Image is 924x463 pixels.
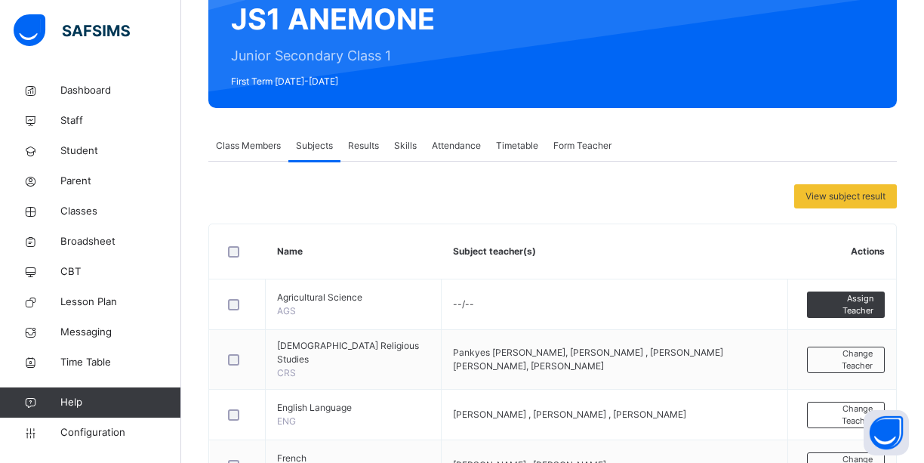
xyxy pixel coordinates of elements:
[442,224,788,279] th: Subject teacher(s)
[864,410,909,455] button: Open asap
[296,139,333,153] span: Subjects
[453,409,686,420] span: [PERSON_NAME] , [PERSON_NAME] , [PERSON_NAME]
[216,139,281,153] span: Class Members
[277,305,296,316] span: AGS
[805,190,885,203] span: View subject result
[553,139,611,153] span: Form Teacher
[348,139,379,153] span: Results
[60,264,181,279] span: CBT
[266,224,442,279] th: Name
[453,347,723,372] span: Pankyes [PERSON_NAME], [PERSON_NAME] , [PERSON_NAME] [PERSON_NAME], [PERSON_NAME]
[60,325,181,340] span: Messaging
[788,224,896,279] th: Actions
[819,347,873,372] span: Change Teacher
[819,403,873,428] span: Change Teacher
[60,295,181,310] span: Lesson Plan
[432,139,481,153] span: Attendance
[277,401,430,415] span: English Language
[394,139,417,153] span: Skills
[442,279,788,330] td: --/--
[60,113,181,128] span: Staff
[277,415,296,427] span: ENG
[231,75,435,88] span: First Term [DATE]-[DATE]
[14,14,130,46] img: safsims
[60,204,181,219] span: Classes
[60,234,181,249] span: Broadsheet
[60,174,181,189] span: Parent
[60,395,180,410] span: Help
[60,355,181,370] span: Time Table
[277,291,430,304] span: Agricultural Science
[60,425,180,440] span: Configuration
[277,367,296,378] span: CRS
[60,83,181,98] span: Dashboard
[277,339,430,366] span: [DEMOGRAPHIC_DATA] Religious Studies
[60,144,181,159] span: Student
[496,139,538,153] span: Timetable
[818,292,873,317] span: Assign Teacher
